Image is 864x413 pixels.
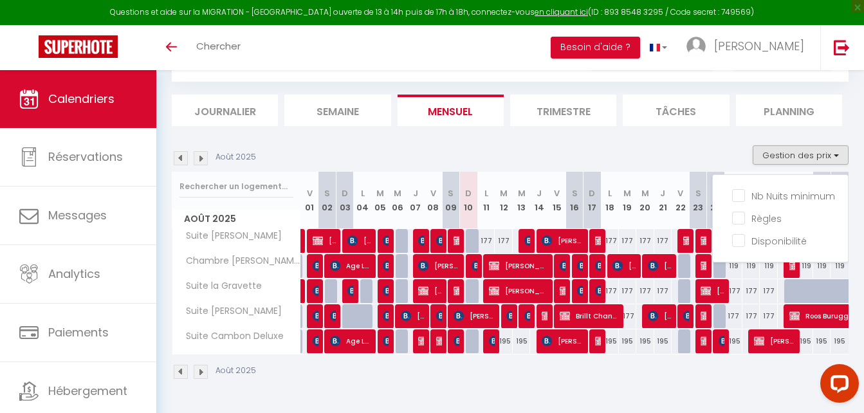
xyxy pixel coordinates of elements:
[472,253,477,278] span: Priska Höflich
[654,229,672,253] div: 177
[677,25,820,70] a: ... [PERSON_NAME]
[719,329,724,353] span: [PERSON_NAME]
[701,228,706,253] span: [PERSON_NAME]
[307,187,313,199] abbr: V
[530,172,547,229] th: 14
[551,37,640,59] button: Besoin d'aide ?
[619,279,636,303] div: 177
[436,329,442,353] span: [PERSON_NAME]
[216,365,256,377] p: Août 2025
[601,329,618,353] div: 195
[354,172,371,229] th: 04
[707,172,724,229] th: 24
[654,279,672,303] div: 177
[313,304,318,328] span: [PERSON_NAME]
[179,175,293,198] input: Rechercher un logement...
[174,279,265,293] span: Suite la Gravette
[810,359,864,413] iframe: LiveChat chat widget
[619,304,636,328] div: 177
[436,304,442,328] span: Maite Couteau
[760,254,777,278] div: 119
[389,172,407,229] th: 06
[330,304,336,328] span: [PERSON_NAME]
[48,383,127,399] span: Hébergement
[313,253,318,278] span: [PERSON_NAME]
[577,253,583,278] span: [PERSON_NAME]
[513,172,530,229] th: 13
[595,329,601,353] span: [PERSON_NAME]
[760,172,777,229] th: 27
[654,329,672,353] div: 195
[510,95,616,126] li: Trimestre
[448,187,454,199] abbr: S
[495,172,512,229] th: 12
[560,253,565,278] span: [PERSON_NAME]
[760,279,777,303] div: 177
[489,253,547,278] span: [PERSON_NAME] Vienne
[48,91,115,107] span: Calendriers
[454,329,459,353] span: [PERSON_NAME]
[601,172,618,229] th: 18
[641,187,649,199] abbr: M
[216,151,256,163] p: Août 2025
[548,172,565,229] th: 15
[601,229,618,253] div: 177
[500,187,508,199] abbr: M
[831,329,849,353] div: 195
[371,172,389,229] th: 05
[196,39,241,53] span: Chercher
[495,329,512,353] div: 195
[537,187,542,199] abbr: J
[724,254,742,278] div: 119
[506,304,512,328] span: [PERSON_NAME]
[714,38,804,54] span: [PERSON_NAME]
[831,172,849,229] th: 31
[39,35,118,58] img: Super Booking
[542,329,582,353] span: [PERSON_NAME]
[701,304,706,328] span: [PERSON_NAME]
[489,279,547,303] span: [PERSON_NAME] Vienne
[672,172,689,229] th: 22
[401,304,424,328] span: [PERSON_NAME]
[619,329,636,353] div: 195
[724,172,742,229] th: 25
[742,279,760,303] div: 177
[313,228,336,253] span: [PERSON_NAME]
[595,228,601,253] span: [PERSON_NAME]
[584,172,601,229] th: 17
[187,25,250,70] a: Chercher
[554,187,560,199] abbr: V
[361,187,365,199] abbr: L
[436,228,442,253] span: Maite Couteau
[454,279,459,303] span: [PERSON_NAME]
[683,304,689,328] span: [PERSON_NAME]
[636,279,654,303] div: 177
[619,229,636,253] div: 177
[701,329,706,353] span: [PERSON_NAME]
[760,304,777,328] div: 177
[336,172,353,229] th: 03
[342,187,348,199] abbr: D
[465,187,472,199] abbr: D
[701,253,706,278] span: [PERSON_NAME]
[442,172,459,229] th: 09
[318,172,336,229] th: 02
[484,187,488,199] abbr: L
[636,329,654,353] div: 195
[560,304,618,328] span: Brillt Chantal
[648,304,671,328] span: [PERSON_NAME]
[407,172,424,229] th: 07
[686,37,706,56] img: ...
[795,329,813,353] div: 195
[724,279,742,303] div: 177
[418,228,424,253] span: [PERSON_NAME]
[477,229,495,253] div: 177
[742,172,760,229] th: 26
[683,228,689,253] span: [PERSON_NAME]
[418,253,459,278] span: [PERSON_NAME]
[489,329,495,353] span: [PERSON_NAME]
[742,254,760,278] div: 119
[418,329,424,353] span: [PERSON_NAME]
[347,279,353,303] span: [PERSON_NAME]
[495,229,512,253] div: 177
